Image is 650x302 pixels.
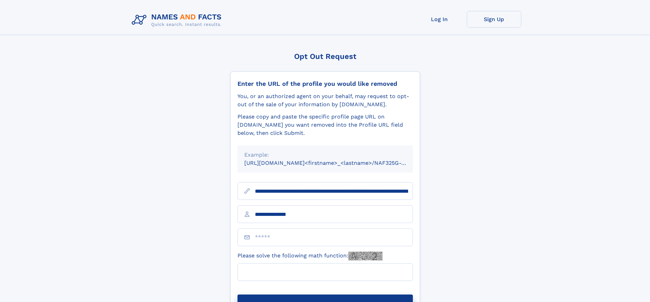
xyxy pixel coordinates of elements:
small: [URL][DOMAIN_NAME]<firstname>_<lastname>/NAF325G-xxxxxxxx [244,160,426,166]
label: Please solve the following math function: [237,252,382,260]
a: Sign Up [467,11,521,28]
div: You, or an authorized agent on your behalf, may request to opt-out of the sale of your informatio... [237,92,413,109]
img: Logo Names and Facts [129,11,227,29]
div: Please copy and paste the specific profile page URL on [DOMAIN_NAME] you want removed into the Pr... [237,113,413,137]
div: Example: [244,151,406,159]
div: Opt Out Request [230,52,420,61]
a: Log In [412,11,467,28]
div: Enter the URL of the profile you would like removed [237,80,413,88]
